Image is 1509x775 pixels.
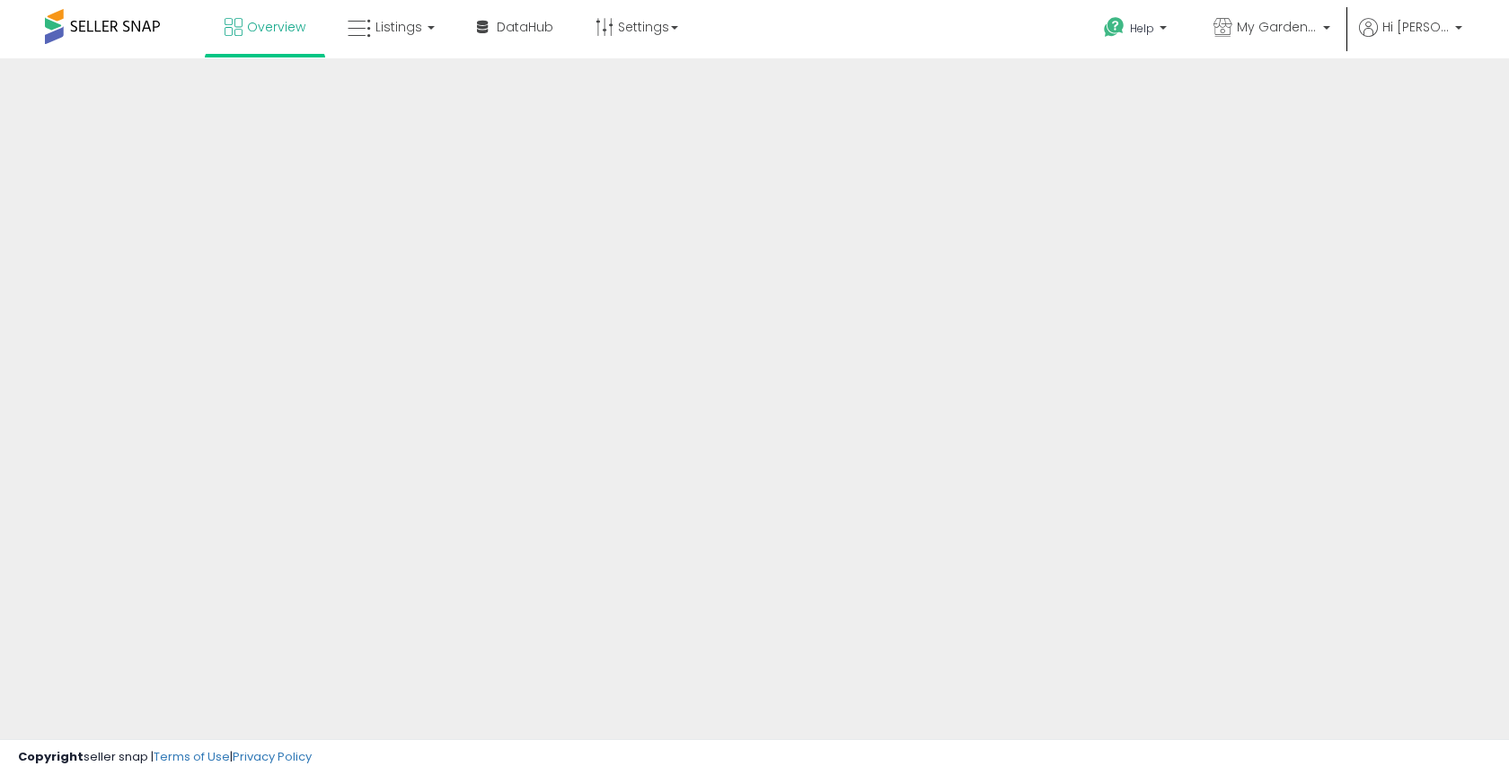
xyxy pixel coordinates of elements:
i: Get Help [1103,16,1125,39]
a: Help [1090,3,1185,58]
strong: Copyright [18,748,84,765]
span: My Garden Pool [1237,18,1318,36]
span: Hi [PERSON_NAME] [1382,18,1450,36]
span: Help [1130,21,1154,36]
a: Privacy Policy [233,748,312,765]
span: DataHub [497,18,553,36]
span: Listings [375,18,422,36]
span: Overview [247,18,305,36]
a: Hi [PERSON_NAME] [1359,18,1462,58]
div: seller snap | | [18,749,312,766]
a: Terms of Use [154,748,230,765]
